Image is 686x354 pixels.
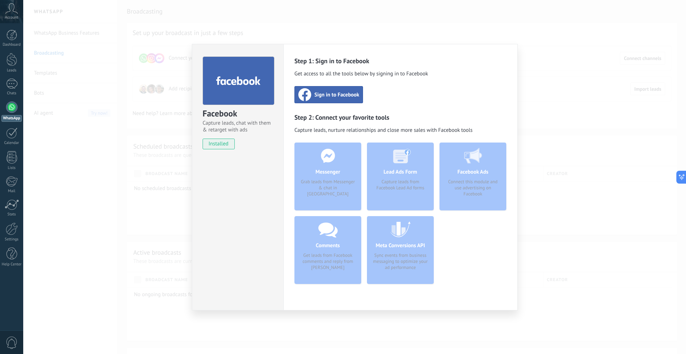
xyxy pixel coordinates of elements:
h3: Step 2: Connect your favorite tools [294,113,507,121]
div: Facebook [203,108,273,120]
div: Help Center [1,262,22,267]
div: Leads [1,68,22,73]
span: Account [5,15,18,20]
div: Dashboard [1,43,22,47]
div: Lists [1,166,22,170]
h3: Step 1: Sign in to Facebook [294,57,507,65]
span: installed [203,139,234,149]
span: Get access to all the tools below by signing in to Facebook [294,70,507,79]
div: Settings [1,237,22,242]
div: Stats [1,212,22,217]
div: WhatsApp [1,115,22,122]
div: Chats [1,91,22,96]
span: Capture leads, chat with them & retarget with ads [203,120,273,133]
div: Mail [1,189,22,194]
span: Sign in to Facebook [314,91,359,98]
div: Calendar [1,141,22,145]
span: Capture leads, nurture relationships and close more sales with Facebook tools [294,127,507,135]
